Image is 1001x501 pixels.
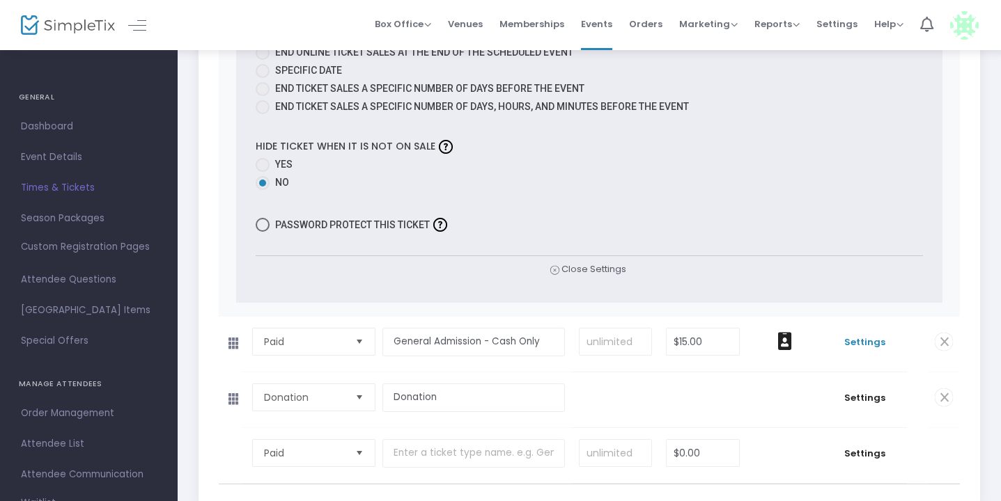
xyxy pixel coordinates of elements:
img: question-mark [433,218,447,232]
span: Custom Registration Pages [21,240,150,254]
span: Paid [264,335,344,349]
span: Dashboard [21,118,157,136]
span: Order Management [21,404,157,422]
span: Special Offers [21,332,157,350]
span: Memberships [499,6,564,42]
span: Paid [264,446,344,460]
input: unlimited [580,440,651,466]
span: Marketing [679,17,738,31]
input: Price [667,328,739,355]
span: Reports [754,17,800,31]
input: Enter a ticket type name. e.g. General Admission [382,328,565,356]
span: Yes [270,157,293,172]
span: Venues [448,6,483,42]
span: Close Settings [550,262,626,277]
span: Donation [264,390,344,404]
span: Events [581,6,612,42]
span: Help [874,17,903,31]
span: Password protect this ticket [275,216,430,233]
span: End ticket sales a specific number of days, hours, and minutes before the event [275,101,689,112]
span: Times & Tickets [21,179,157,197]
span: Orders [629,6,662,42]
span: Attendee List [21,435,157,453]
h4: MANAGE ATTENDEES [19,370,159,398]
button: Select [350,384,369,411]
span: Season Packages [21,209,157,228]
input: Enter a ticket type name. e.g. General Admission [382,439,565,468]
span: End online ticket sales at the end of the scheduled event [275,47,573,58]
button: Select [350,328,369,355]
label: Hide ticket when it is not on sale [256,136,456,157]
input: unlimited [580,328,651,355]
input: Enter donation name [382,383,565,412]
span: Settings [830,391,900,405]
span: Event Details [21,148,157,166]
span: Specific Date [275,65,342,76]
span: [GEOGRAPHIC_DATA] Items [21,301,157,319]
h4: GENERAL [19,83,159,111]
span: End ticket sales a specific number of days before the event [275,83,584,94]
span: Settings [816,6,858,42]
span: Settings [830,447,900,461]
button: Select [350,440,369,466]
span: Attendee Communication [21,466,157,484]
span: No [270,175,289,190]
img: question-mark [439,140,453,154]
input: Price [667,440,739,466]
span: Settings [830,335,900,349]
span: Attendee Questions [21,271,157,289]
span: Box Office [375,17,431,31]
